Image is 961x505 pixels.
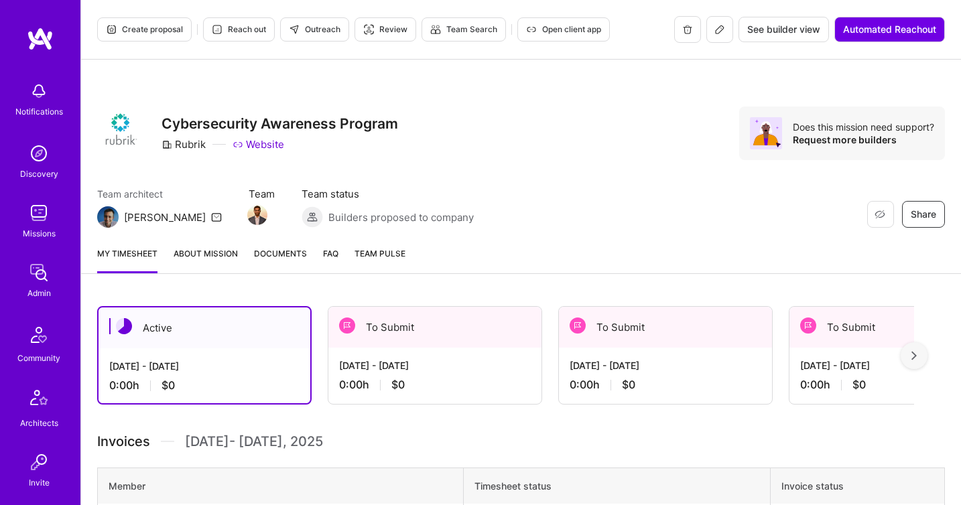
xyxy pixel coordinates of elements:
[430,23,497,35] span: Team Search
[254,246,307,261] span: Documents
[109,378,300,392] div: 0:00 h
[15,104,63,119] div: Notifications
[162,139,172,150] i: icon CompanyGray
[302,187,474,201] span: Team status
[212,23,266,35] span: Reach out
[750,117,782,149] img: Avatar
[328,210,474,224] span: Builders proposed to company
[422,17,506,42] button: Team Search
[902,201,945,228] button: Share
[23,319,55,351] img: Community
[161,431,174,451] img: Divider
[97,206,119,228] img: Team Architect
[771,468,945,504] th: Invoice status
[233,137,284,151] a: Website
[20,416,58,430] div: Architects
[363,24,374,35] i: icon Targeter
[747,23,820,36] span: See builder view
[517,17,610,42] button: Open client app
[391,378,405,392] span: $0
[97,187,222,201] span: Team architect
[570,358,761,372] div: [DATE] - [DATE]
[97,17,192,42] button: Create proposal
[280,17,349,42] button: Outreach
[739,17,829,42] button: See builder view
[464,468,771,504] th: Timesheet status
[355,246,405,273] a: Team Pulse
[25,140,52,167] img: discovery
[526,23,601,35] span: Open client app
[23,226,56,240] div: Missions
[622,378,635,392] span: $0
[97,107,145,154] img: Company Logo
[355,248,405,259] span: Team Pulse
[106,23,183,35] span: Create proposal
[289,23,340,35] span: Outreach
[27,286,51,300] div: Admin
[302,206,323,228] img: Builders proposed to company
[355,17,416,42] button: Review
[211,212,222,222] i: icon Mail
[323,246,338,273] a: FAQ
[25,259,52,286] img: admin teamwork
[875,209,885,220] i: icon EyeClosed
[162,115,398,132] h3: Cybersecurity Awareness Program
[911,208,936,221] span: Share
[339,378,531,392] div: 0:00 h
[97,431,150,451] span: Invoices
[203,17,275,42] button: Reach out
[106,24,117,35] i: icon Proposal
[27,27,54,51] img: logo
[29,476,50,490] div: Invite
[339,317,355,334] img: To Submit
[25,200,52,226] img: teamwork
[793,133,934,146] div: Request more builders
[109,359,300,373] div: [DATE] - [DATE]
[25,78,52,104] img: bell
[363,23,407,35] span: Review
[20,167,58,181] div: Discovery
[852,378,866,392] span: $0
[185,431,323,451] span: [DATE] - [DATE] , 2025
[249,204,266,226] a: Team Member Avatar
[162,137,206,151] div: Rubrik
[570,378,761,392] div: 0:00 h
[247,205,267,225] img: Team Member Avatar
[843,23,936,36] span: Automated Reachout
[570,317,586,334] img: To Submit
[911,351,917,360] img: right
[97,246,157,273] a: My timesheet
[834,17,945,42] button: Automated Reachout
[99,307,310,348] div: Active
[124,210,206,224] div: [PERSON_NAME]
[23,384,55,416] img: Architects
[254,246,307,273] a: Documents
[328,307,541,348] div: To Submit
[162,378,175,392] span: $0
[116,318,132,334] img: Active
[249,187,275,201] span: Team
[98,468,464,504] th: Member
[800,317,816,334] img: To Submit
[25,449,52,476] img: Invite
[339,358,531,372] div: [DATE] - [DATE]
[174,246,238,273] a: About Mission
[559,307,772,348] div: To Submit
[793,121,934,133] div: Does this mission need support?
[17,351,60,365] div: Community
